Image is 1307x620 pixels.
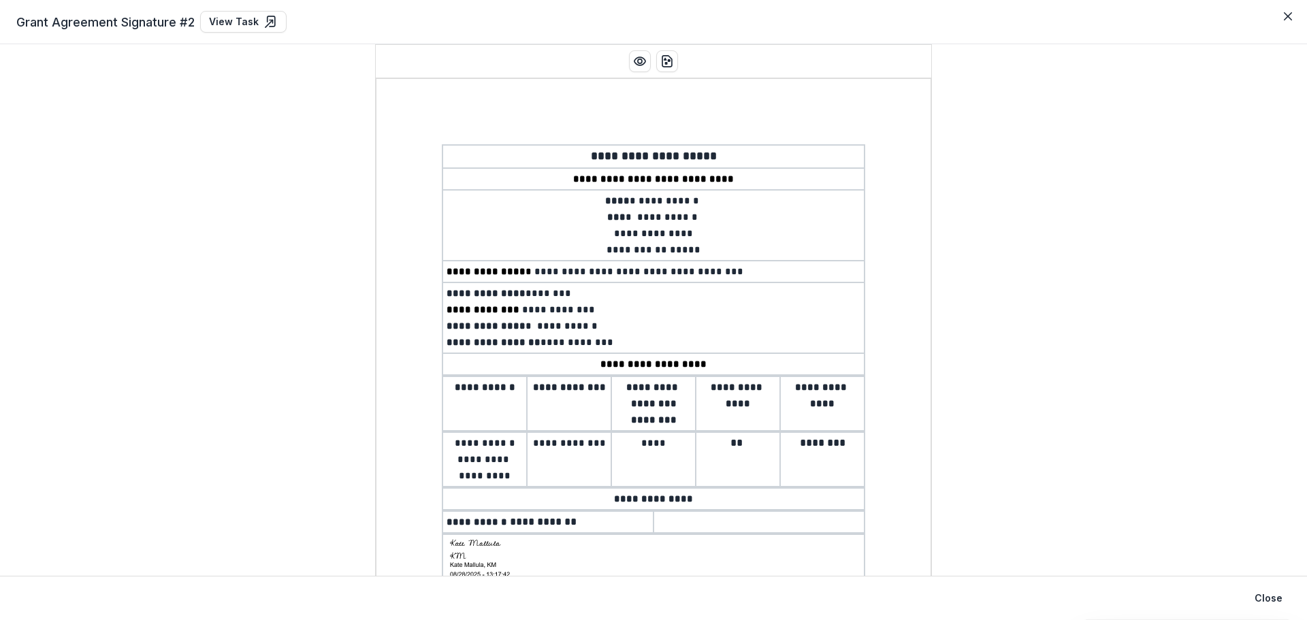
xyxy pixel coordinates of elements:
button: download-word [656,50,678,72]
a: View Task [200,11,287,33]
span: Grant Agreement Signature #2 [16,13,195,31]
button: Preview preview-doc.pdf [629,50,651,72]
button: Close [1246,587,1291,609]
button: Close [1277,5,1299,27]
